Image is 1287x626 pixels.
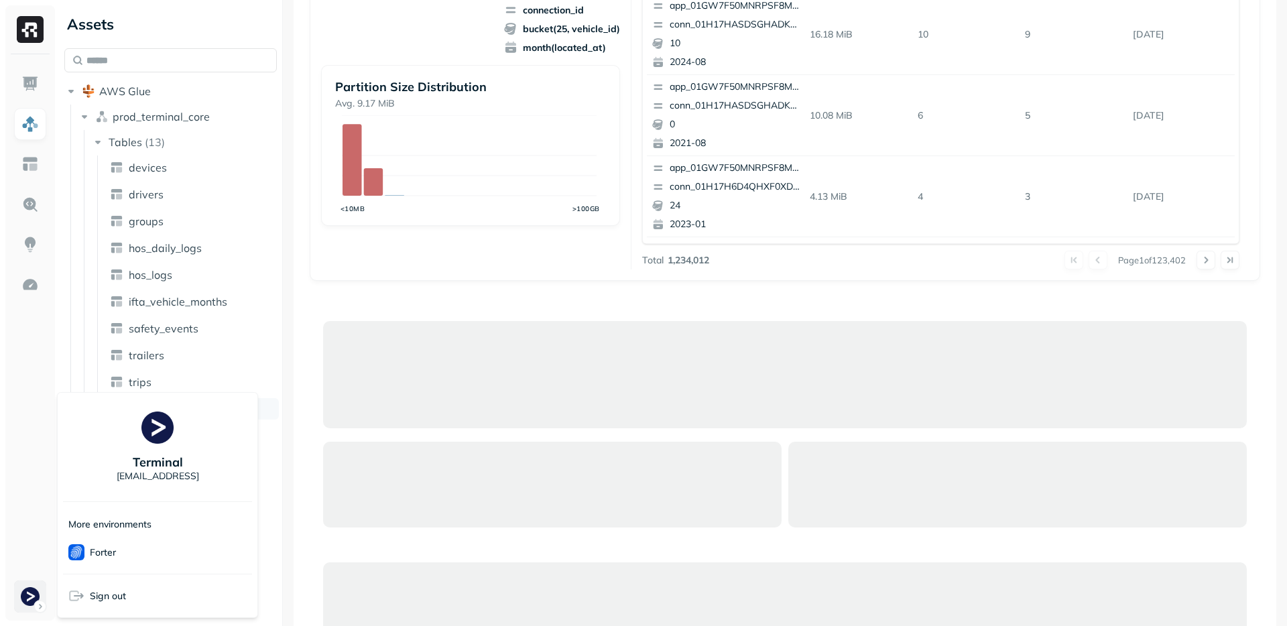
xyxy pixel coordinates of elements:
p: Forter [90,546,116,559]
img: Terminal [141,412,174,444]
p: [EMAIL_ADDRESS] [117,470,199,483]
img: Forter [68,544,84,560]
span: Sign out [90,590,126,603]
p: More environments [68,518,151,531]
p: Terminal [133,454,183,470]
